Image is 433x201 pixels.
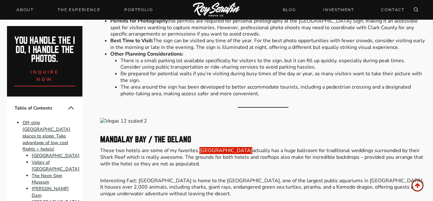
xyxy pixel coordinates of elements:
img: Logo of Roy Serafin Photo Co., featuring stylized text in white on a light background, representi... [193,3,240,17]
a: The Neon Sign Museum [32,172,62,185]
img: The best places to Elope in Las Vegas 15 [100,118,426,124]
span: Table of Contents [15,105,67,111]
a: [GEOGRAPHIC_DATA] [32,152,80,159]
p: Interesting Fact: [GEOGRAPHIC_DATA] is home to the [GEOGRAPHIC_DATA], one of the largest public a... [100,178,426,197]
strong: Best Time to Visit: [110,37,153,44]
a: [PERSON_NAME] Dam [32,185,69,198]
a: BLOG [279,4,300,15]
li: The sign can be visited any time of the year. For the best photo opportunities with fewer crowds,... [110,37,426,51]
strong: Mandalay Bay / The Delano [100,136,191,144]
a: CONTACT [377,4,408,15]
strong: Other Planning Considerations: [110,50,183,57]
p: These two hotels are some of my favorites. actually has a huge ballroom for traditional weddings ... [100,147,426,167]
nav: Secondary Navigation [279,4,408,15]
li: No permits are required for personal photography at the [GEOGRAPHIC_DATA] Sign, making it an acce... [110,18,426,37]
a: THE EXPERIENCE [54,5,104,14]
li: There is a small parking lot available specifically for visitors to the sign, but it can fill up ... [120,57,426,71]
a: INVESTMENT [319,4,358,15]
h2: You handle the i do, I handle the photos. [14,36,76,64]
li: The area around the sign has been developed to better accommodate tourists, including a pedestria... [120,84,426,97]
a: Valley of [GEOGRAPHIC_DATA] [32,159,80,172]
a: Scroll to top [411,179,423,191]
li: Be prepared for potential waits if you’re visiting during busy times of the day or year, as many ... [120,70,426,84]
button: Collapse Table of Contents [67,104,75,112]
strong: Permits for Photography: [110,17,169,24]
button: View Search Form [411,5,420,14]
a: [GEOGRAPHIC_DATA] [199,147,252,154]
a: About [13,5,37,14]
a: Off-strip [GEOGRAPHIC_DATA] places to elope: Take advantage of low cost flights + hotels! [23,119,70,152]
a: inquire now [14,64,76,86]
span: inquire now [30,69,59,83]
nav: Primary Navigation [13,5,157,14]
a: Portfolio [120,5,157,14]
